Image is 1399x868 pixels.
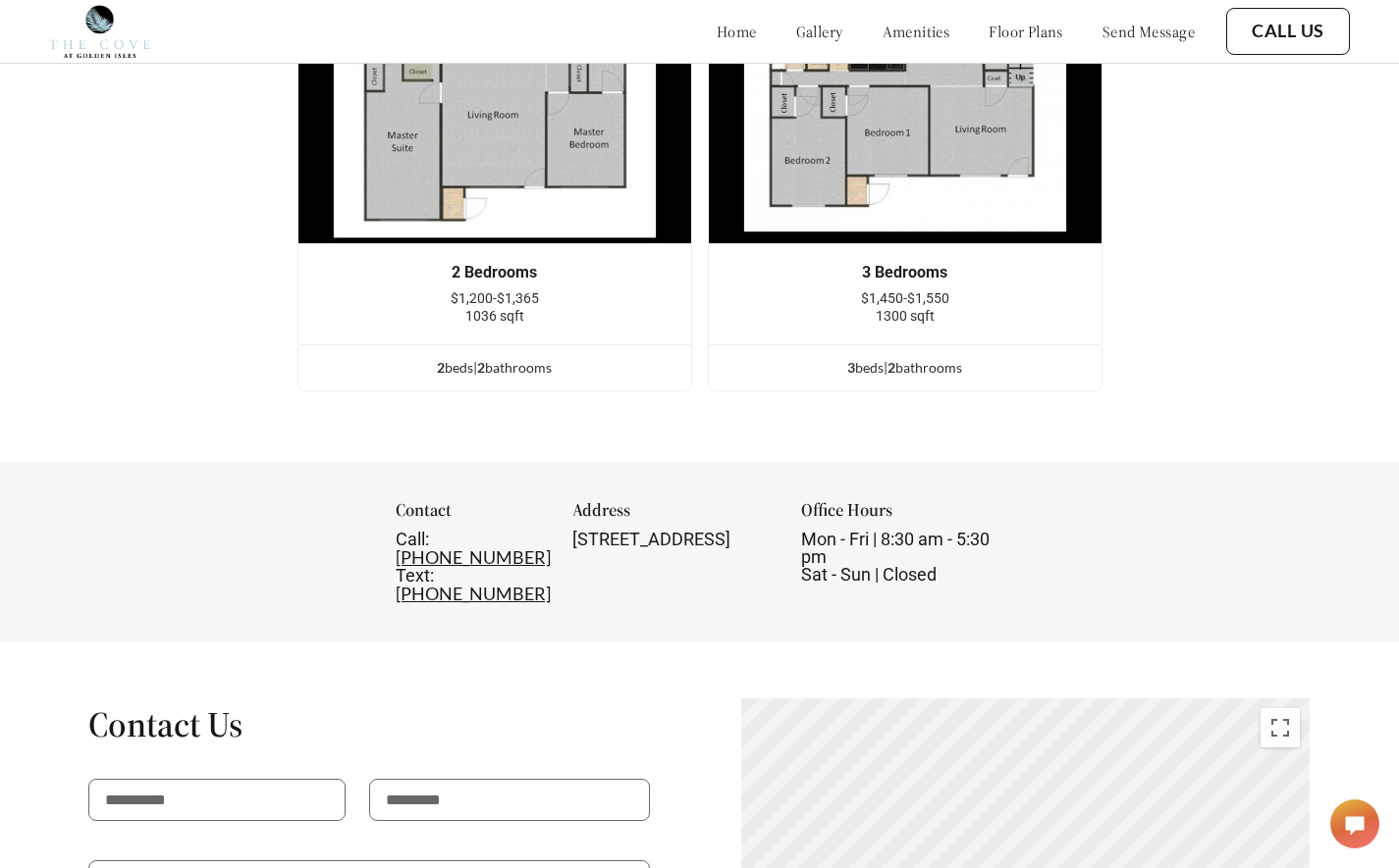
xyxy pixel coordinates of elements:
span: Call: [396,529,429,549]
a: [PHONE_NUMBER] [396,583,551,604]
h1: Contact Us [88,702,650,746]
img: Company logo [49,5,150,58]
span: 2 [888,359,895,376]
a: home [717,22,757,41]
div: Mon - Fri | 8:30 am - 5:30 pm [801,531,1004,584]
div: Contact [396,501,548,531]
span: 2 [477,359,485,376]
span: 2 [437,359,445,376]
button: Toggle fullscreen view [1261,708,1300,747]
div: Address [572,501,776,531]
a: gallery [796,22,843,41]
span: 1300 sqft [876,308,935,324]
button: Call Us [1226,8,1350,55]
span: 1036 sqft [465,308,524,324]
div: 3 Bedrooms [738,264,1072,281]
div: 2 Bedrooms [328,264,662,281]
div: bed s | bathroom s [298,357,691,379]
a: floor plans [989,22,1063,41]
a: [PHONE_NUMBER] [396,546,551,568]
span: $1,200-$1,365 [451,290,539,306]
span: Text: [396,565,434,586]
div: Office Hours [801,501,1004,531]
span: $1,450-$1,550 [861,290,949,306]
span: 3 [847,359,855,376]
a: Call Us [1252,21,1324,42]
div: bed s | bathroom s [709,357,1102,379]
span: Sat - Sun | Closed [801,564,937,585]
a: send message [1103,22,1195,41]
div: [STREET_ADDRESS] [572,531,776,548]
a: amenities [883,22,950,41]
